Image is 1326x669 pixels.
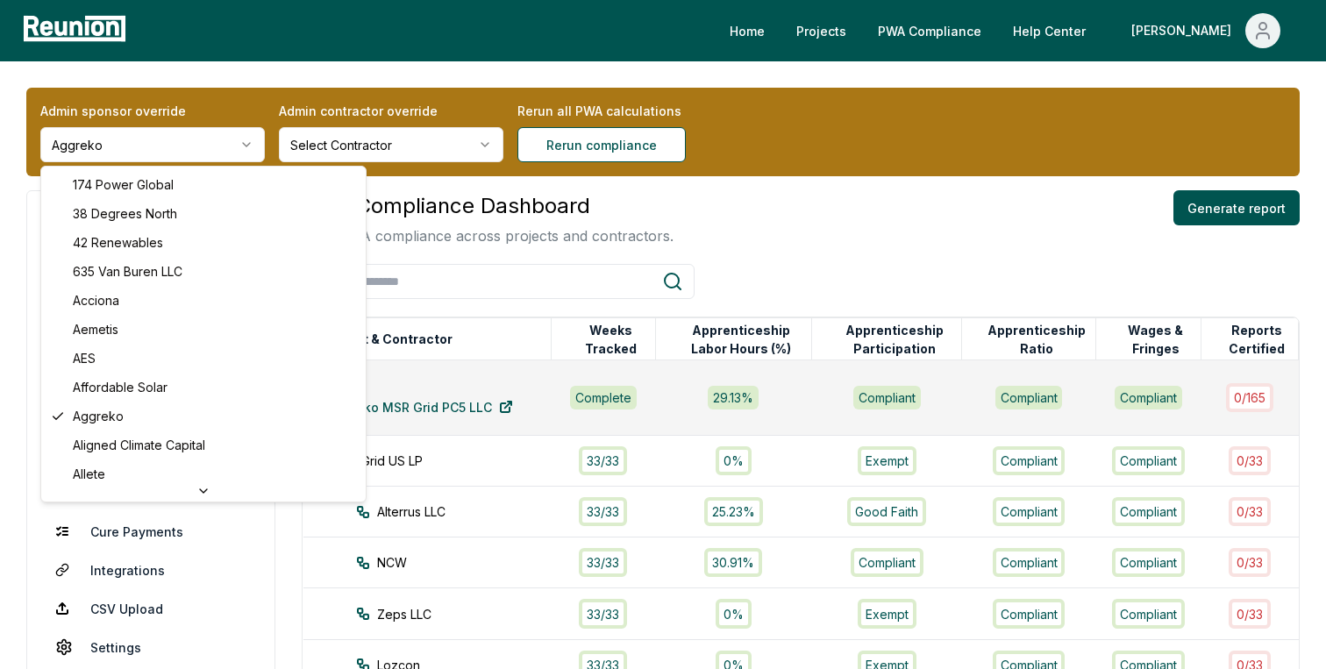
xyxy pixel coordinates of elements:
[73,291,119,310] span: Acciona
[73,320,118,338] span: Aemetis
[73,378,168,396] span: Affordable Solar
[73,407,124,425] span: Aggreko
[73,436,205,454] span: Aligned Climate Capital
[73,175,174,194] span: 174 Power Global
[73,204,177,223] span: 38 Degrees North
[73,349,96,367] span: AES
[73,262,182,281] span: 635 Van Buren LLC
[73,465,105,483] span: Allete
[73,233,163,252] span: 42 Renewables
